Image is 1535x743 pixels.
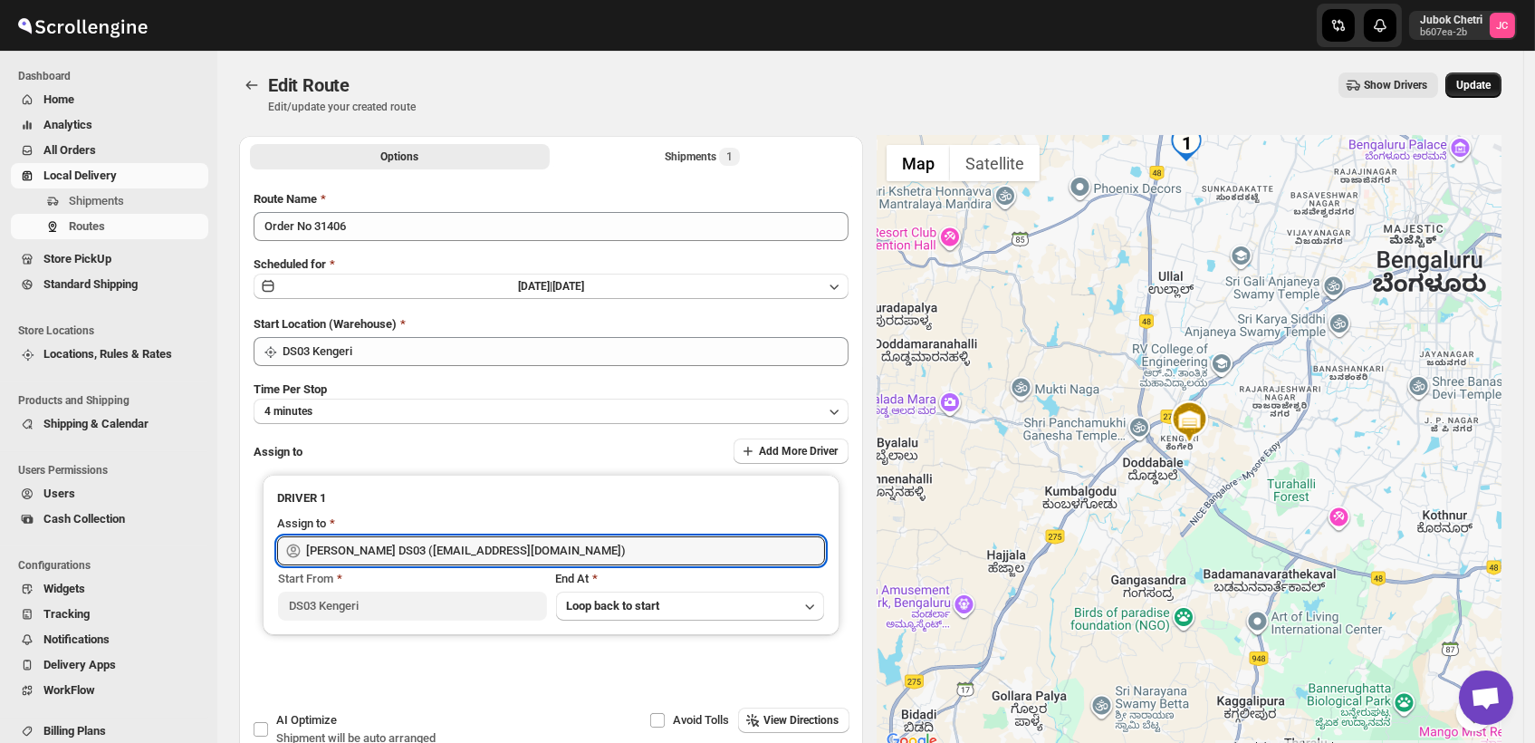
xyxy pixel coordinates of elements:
span: Jubok Chetri [1490,13,1515,38]
div: Shipments [665,148,740,166]
span: Configurations [18,558,208,573]
span: Notifications [43,632,110,646]
h3: DRIVER 1 [277,489,825,507]
span: Locations, Rules & Rates [43,347,172,361]
p: Jubok Chetri [1420,13,1482,27]
button: Routes [11,214,208,239]
span: Show Drivers [1364,78,1427,92]
span: View Directions [763,713,839,728]
button: Show satellite imagery [950,145,1040,181]
span: [DATE] | [518,280,552,293]
button: WorkFlow [11,678,208,703]
span: Users Permissions [18,463,208,478]
span: Standard Shipping [43,277,138,291]
span: Loop back to start [567,599,660,613]
p: b607ea-2b [1420,27,1482,38]
span: Options [380,150,418,164]
span: Tracking [43,607,90,621]
input: Search assignee [306,536,825,565]
p: Edit/update your created route [268,100,416,114]
button: Loop back to start [556,592,824,621]
span: Add More Driver [759,444,838,458]
button: Locations, Rules & Rates [11,342,208,367]
button: Show street map [887,145,950,181]
button: [DATE]|[DATE] [254,274,849,299]
span: Avoid Tolls [673,713,729,727]
button: Show Drivers [1338,72,1438,98]
button: Tracking [11,602,208,627]
div: Open chat [1459,671,1513,725]
div: End At [556,570,824,588]
button: Cash Collection [11,507,208,532]
span: Widgets [43,582,85,595]
input: Search location [283,337,849,366]
span: Analytics [43,118,92,131]
span: Start Location (Warehouse) [254,317,397,331]
button: Routes [239,72,264,98]
span: Local Delivery [43,169,117,182]
span: Dashboard [18,69,208,83]
span: Routes [69,219,105,233]
button: Map camera controls [1456,695,1492,731]
span: Store PickUp [43,252,111,265]
span: 1 [726,150,733,164]
span: Store Locations [18,323,208,338]
button: All Route Options [250,144,550,169]
span: Update [1456,78,1491,92]
button: Notifications [11,627,208,652]
span: Route Name [254,192,317,206]
span: AI Optimize [276,713,337,727]
button: All Orders [11,138,208,163]
div: Assign to [277,515,326,533]
span: WorkFlow [43,683,95,697]
span: Billing Plans [43,724,106,738]
span: Cash Collection [43,512,125,526]
text: JC [1497,20,1509,32]
span: Assign to [254,445,302,458]
span: Shipments [69,194,124,207]
span: Shipping & Calendar [43,417,149,430]
span: Time Per Stop [254,382,327,396]
img: ScrollEngine [14,3,150,48]
span: Home [43,92,74,106]
button: Widgets [11,576,208,602]
span: Delivery Apps [43,658,116,671]
span: Users [43,487,75,500]
input: Eg: Bengaluru Route [254,212,849,241]
button: View Directions [738,708,849,733]
button: Add More Driver [734,439,849,464]
span: [DATE] [552,280,584,293]
button: Shipments [11,188,208,214]
button: 4 minutes [254,399,849,424]
span: All Orders [43,143,96,157]
button: Selected Shipments [553,144,853,169]
span: Scheduled for [254,257,326,271]
button: Delivery Apps [11,652,208,678]
button: Home [11,87,208,112]
button: Shipping & Calendar [11,411,208,437]
div: 1 [1168,125,1204,161]
button: Analytics [11,112,208,138]
button: Update [1445,72,1501,98]
span: Products and Shipping [18,393,208,408]
button: User menu [1409,11,1517,40]
div: All Route Options [239,176,863,719]
span: Edit Route [268,74,350,96]
span: Start From [278,572,333,585]
button: Users [11,481,208,507]
span: 4 minutes [264,404,312,419]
